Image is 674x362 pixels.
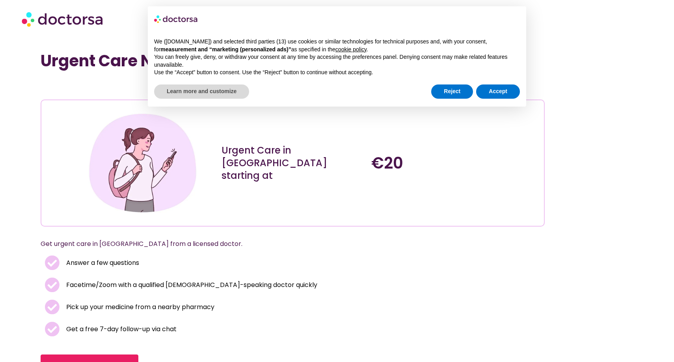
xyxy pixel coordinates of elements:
[160,46,291,53] strong: measurement and “marketing (personalized ads)”
[64,279,317,291] span: Facetime/Zoom with a qualified [DEMOGRAPHIC_DATA]-speaking doctor quickly
[41,51,545,70] h1: Urgent Care Near Me [GEOGRAPHIC_DATA]
[154,13,198,25] img: logo
[154,53,520,69] p: You can freely give, deny, or withdraw your consent at any time by accessing the preferences pane...
[476,84,520,99] button: Accept
[41,238,526,249] p: Get urgent care in [GEOGRAPHIC_DATA] from a licensed doctor.
[154,84,249,99] button: Learn more and customize
[86,106,199,220] img: Illustration depicting a young woman in a casual outfit, engaged with her smartphone. She has a p...
[72,82,190,92] iframe: Customer reviews powered by Trustpilot
[431,84,473,99] button: Reject
[335,46,367,53] a: cookie policy
[154,69,520,77] p: Use the “Accept” button to consent. Use the “Reject” button to continue without accepting.
[64,302,214,313] span: Pick up your medicine from a nearby pharmacy
[154,38,520,53] p: We ([DOMAIN_NAME]) and selected third parties (13) use cookies or similar technologies for techni...
[222,144,363,182] div: Urgent Care in [GEOGRAPHIC_DATA] starting at
[371,154,513,173] h4: €20
[64,324,177,335] span: Get a free 7-day follow-up via chat
[64,257,139,268] span: Answer a few questions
